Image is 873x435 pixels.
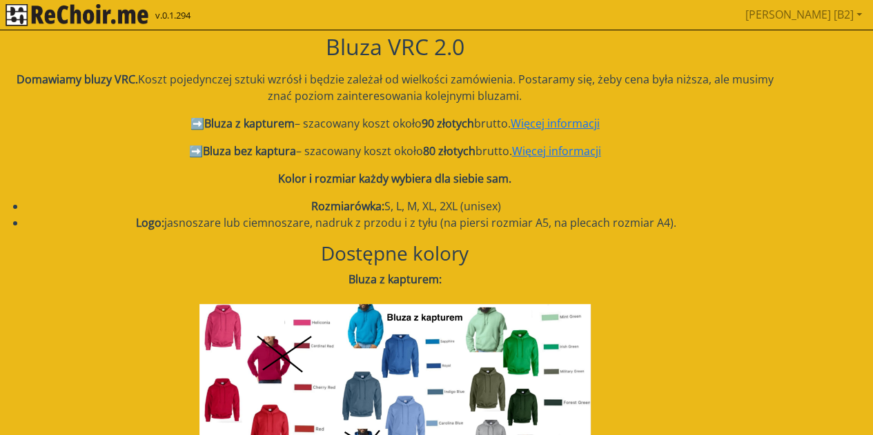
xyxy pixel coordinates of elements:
h2: Bluza VRC 2.0 [3,34,786,60]
a: [PERSON_NAME] [B2] [740,1,867,28]
strong: Bluza bez kaptura [203,143,296,159]
a: Więcej informacji [511,116,600,131]
p: ➡️ – szacowany koszt około brutto. [3,115,786,132]
a: Więcej informacji [512,143,601,159]
li: S, L, M, XL, 2XL (unisex) [26,198,786,214]
strong: 90 złotych [422,116,474,131]
span: v.0.1.294 [155,9,190,23]
strong: Rozmiarówka: [311,199,384,214]
strong: Bluza z kapturem: [349,272,442,287]
strong: Logo: [136,215,164,230]
strong: Bluza z kapturem [204,116,295,131]
strong: 80 złotych [423,143,475,159]
strong: Domawiamy bluzy VRC. [17,72,138,87]
p: Koszt pojedynczej sztuki wzrósł i będzie zależał od wielkości zamówienia. Postaramy się, żeby cen... [3,71,786,104]
li: jasnoszare lub ciemnoszare, nadruk z przodu i z tyłu (na piersi rozmiar A5, na plecach rozmiar A4). [26,214,786,231]
h3: Dostępne kolory [3,242,786,265]
img: rekłajer mi [6,4,148,26]
p: ➡️ – szacowany koszt około brutto. [3,143,786,159]
strong: Kolor i rozmiar każdy wybiera dla siebie sam. [278,171,511,186]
